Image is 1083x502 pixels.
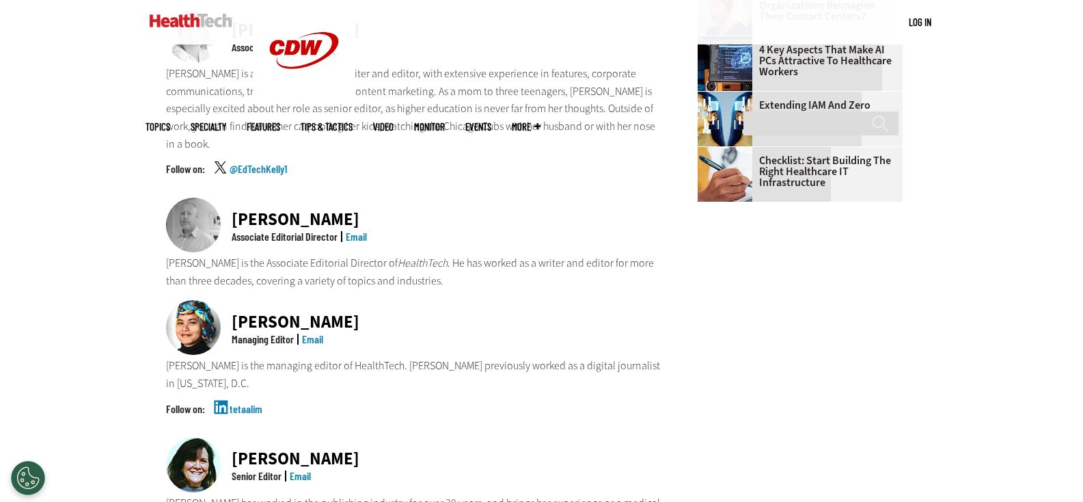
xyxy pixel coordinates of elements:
[698,147,759,158] a: Person with a clipboard checking a list
[232,334,294,345] div: Managing Editor
[166,300,221,355] img: Teta Alim
[166,254,662,289] p: [PERSON_NAME] is the Associate Editorial Director of . He has worked as a writer and editor for m...
[465,122,491,132] a: Events
[302,332,323,345] a: Email
[166,198,221,252] img: Matt McLaughlin
[414,122,445,132] a: MonITor
[11,461,45,495] button: Open Preferences
[698,92,752,146] img: abstract image of woman with pixelated face
[398,256,448,270] em: HealthTech
[146,122,170,132] span: Topics
[230,163,287,198] a: @EdTechKelly1
[301,122,353,132] a: Tips & Tactics
[232,450,359,467] div: [PERSON_NAME]
[191,122,226,132] span: Specialty
[512,122,540,132] span: More
[150,14,232,27] img: Home
[166,357,662,392] p: [PERSON_NAME] is the managing editor of HealthTech. [PERSON_NAME] previously worked as a digital ...
[247,122,280,132] a: Features
[373,122,394,132] a: Video
[909,15,931,29] div: User menu
[232,313,359,330] div: [PERSON_NAME]
[346,230,367,243] a: Email
[230,404,262,438] a: tetaalim
[698,155,894,188] a: Checklist: Start Building the Right Healthcare IT Infrastructure
[166,438,221,492] img: Jean Dal Porto
[232,211,367,228] div: [PERSON_NAME]
[253,90,355,105] a: CDW
[232,471,282,481] div: Senior Editor
[232,231,338,242] div: Associate Editorial Director
[290,469,311,482] a: Email
[909,16,931,28] a: Log in
[698,147,752,202] img: Person with a clipboard checking a list
[11,461,45,495] div: Cookies Settings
